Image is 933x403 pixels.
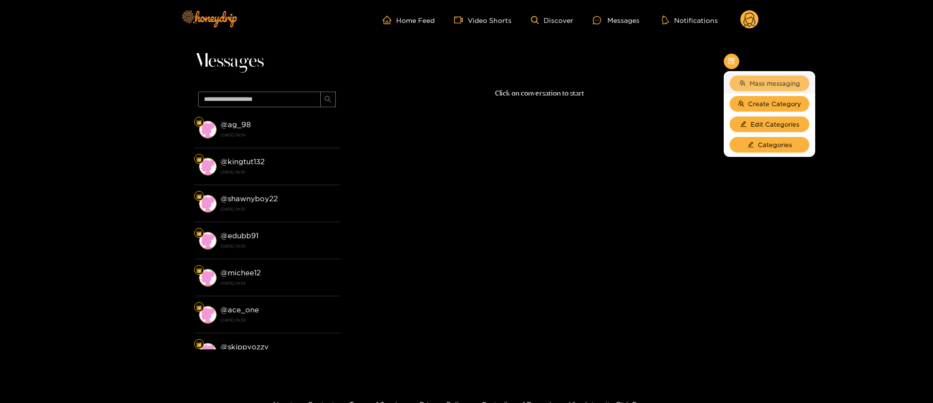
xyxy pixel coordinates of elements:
[454,16,468,24] span: video-camera
[220,131,335,139] strong: [DATE] 19:39
[758,140,792,150] span: Categories
[730,96,809,112] button: usergroup-addCreate Category
[194,50,264,73] span: Messages
[220,168,335,176] strong: [DATE] 19:35
[750,119,799,129] span: Edit Categories
[748,141,754,149] span: edit
[220,120,251,129] strong: @ ag_98
[220,316,335,325] strong: [DATE] 19:30
[196,268,202,273] img: Fan Level
[454,16,512,24] a: Video Shorts
[199,158,217,175] img: conversation
[724,54,739,69] button: appstore-add
[220,194,278,203] strong: @ shawnyboy22
[220,269,261,277] strong: @ michee12
[531,16,573,24] a: Discover
[220,343,269,351] strong: @ skippyozzy
[593,15,640,26] div: Messages
[199,343,217,361] img: conversation
[730,116,809,132] button: editEdit Categories
[748,99,801,109] span: Create Category
[196,119,202,125] img: Fan Level
[739,80,746,87] span: team
[196,342,202,347] img: Fan Level
[220,157,265,166] strong: @ kingtut132
[196,230,202,236] img: Fan Level
[324,96,331,104] span: search
[199,232,217,249] img: conversation
[199,306,217,324] img: conversation
[659,15,721,25] button: Notifications
[196,305,202,310] img: Fan Level
[740,121,747,128] span: edit
[730,76,809,91] button: teamMass messaging
[220,279,335,288] strong: [DATE] 19:34
[199,195,217,212] img: conversation
[750,78,800,88] span: Mass messaging
[220,242,335,250] strong: [DATE] 19:35
[383,16,435,24] a: Home Feed
[340,88,739,99] p: Click on conversation to start
[320,92,336,107] button: search
[728,58,735,66] span: appstore-add
[196,193,202,199] img: Fan Level
[220,205,335,213] strong: [DATE] 19:35
[383,16,396,24] span: home
[199,269,217,287] img: conversation
[199,121,217,138] img: conversation
[196,156,202,162] img: Fan Level
[220,231,258,240] strong: @ edubb91
[730,137,809,153] button: editCategories
[738,100,744,108] span: usergroup-add
[220,306,259,314] strong: @ ace_one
